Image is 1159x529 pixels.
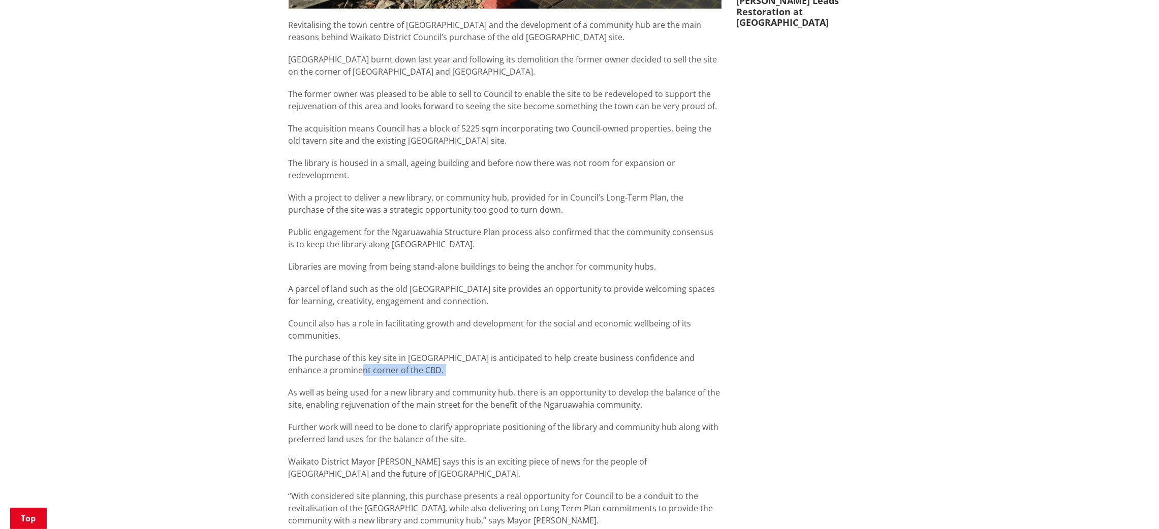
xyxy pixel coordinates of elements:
p: The purchase of this key site in [GEOGRAPHIC_DATA] is anticipated to help create business confide... [289,352,722,376]
p: As well as being used for a new library and community hub, there is an opportunity to develop the... [289,386,722,411]
a: Top [10,508,47,529]
p: Waikato District Mayor [PERSON_NAME] says this is an exciting piece of news for the people of [GE... [289,455,722,480]
p: Council also has a role in facilitating growth and development for the social and economic wellbe... [289,317,722,342]
p: The library is housed in a small, ageing building and before now there was not room for expansion... [289,157,722,181]
p: Further work will need to be done to clarify appropriate positioning of the library and community... [289,421,722,445]
p: The former owner was pleased to be able to sell to Council to enable the site to be redeveloped t... [289,88,722,112]
p: With a project to deliver a new library, or community hub, provided for in Council’s Long-Term Pl... [289,191,722,216]
p: Public engagement for the Ngaruawahia Structure Plan process also confirmed that the community co... [289,226,722,250]
p: [GEOGRAPHIC_DATA] burnt down last year and following its demolition the former owner decided to s... [289,53,722,78]
iframe: Messenger Launcher [1112,486,1149,523]
p: Revitalising the town centre of [GEOGRAPHIC_DATA] and the development of a community hub are the ... [289,19,722,43]
p: The acquisition means Council has a block of 5225 sqm incorporating two Council-owned properties,... [289,122,722,147]
p: “With considered site planning, this purchase presents a real opportunity for Council to be a con... [289,490,722,526]
p: Libraries are moving from being stand-alone buildings to being the anchor for community hubs. [289,260,722,273]
p: A parcel of land such as the old [GEOGRAPHIC_DATA] site provides an opportunity to provide welcom... [289,283,722,307]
